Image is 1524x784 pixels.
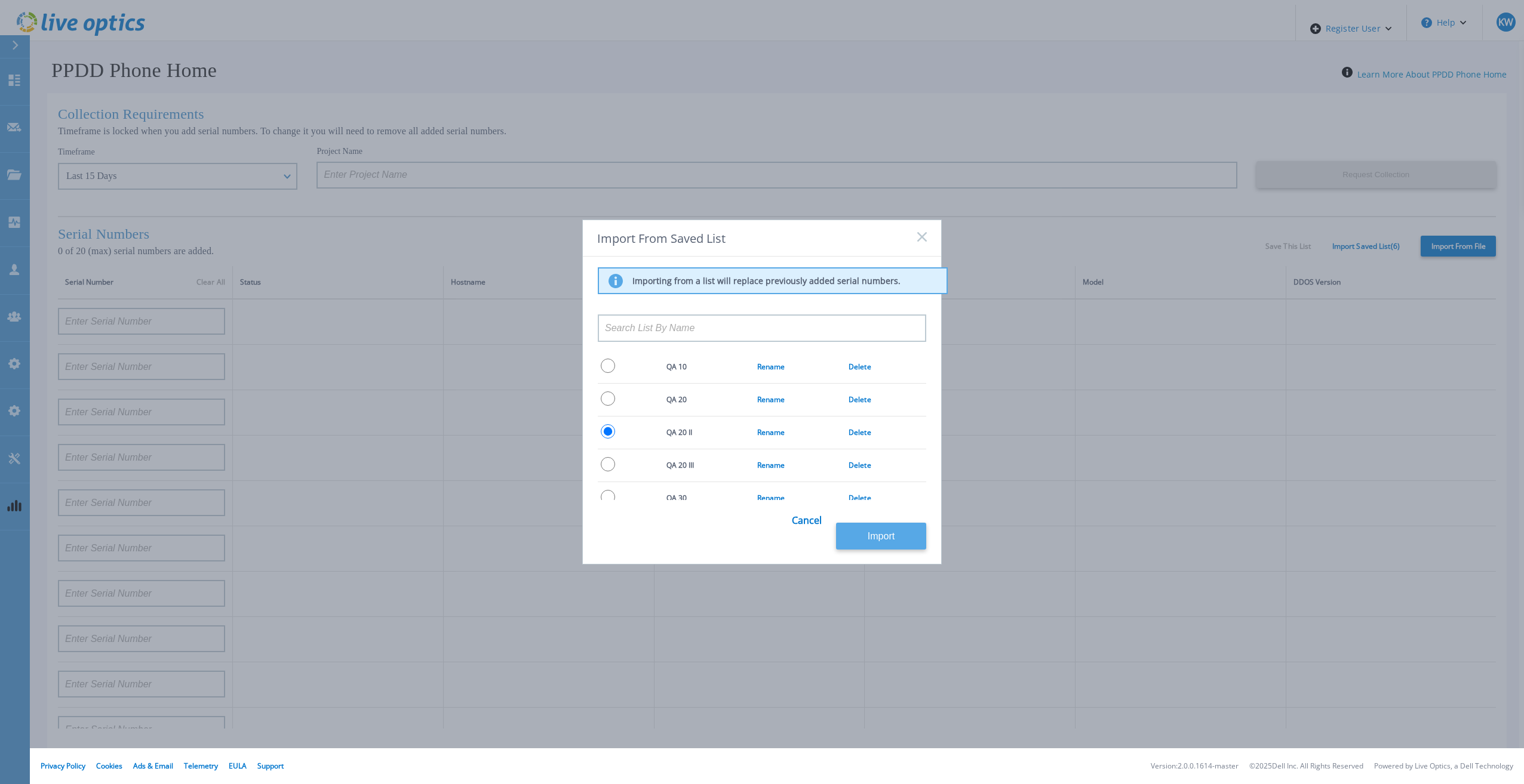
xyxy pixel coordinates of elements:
[666,460,694,470] span: QA 20 III
[792,505,822,550] a: Cancel
[41,761,85,771] a: Privacy Policy
[184,761,218,771] a: Telemetry
[1374,763,1513,770] li: Powered by Live Optics, a Dell Technology
[849,362,871,372] a: Delete
[849,460,871,470] a: Delete
[229,761,247,771] a: EULA
[257,761,284,771] a: Support
[632,276,901,286] p: Importing from a list will replace previously added serial numbers.
[757,362,785,372] a: Rename
[849,394,871,405] a: Delete
[666,427,692,437] span: QA 20 II
[666,362,687,372] span: QA 10
[133,761,173,771] a: Ads & Email
[849,493,871,503] a: Delete
[849,427,871,437] a: Delete
[598,314,926,342] input: Search List By Name
[757,493,785,503] a: Rename
[96,761,122,771] a: Cookies
[757,427,785,437] a: Rename
[757,394,785,405] a: Rename
[1151,763,1239,770] li: Version: 2.0.0.1614-master
[757,460,785,470] a: Rename
[1249,763,1363,770] li: © 2025 Dell Inc. All Rights Reserved
[666,493,687,503] span: QA 30
[597,230,726,246] span: Import From Saved List
[836,523,926,550] button: Import
[666,394,687,405] span: QA 20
